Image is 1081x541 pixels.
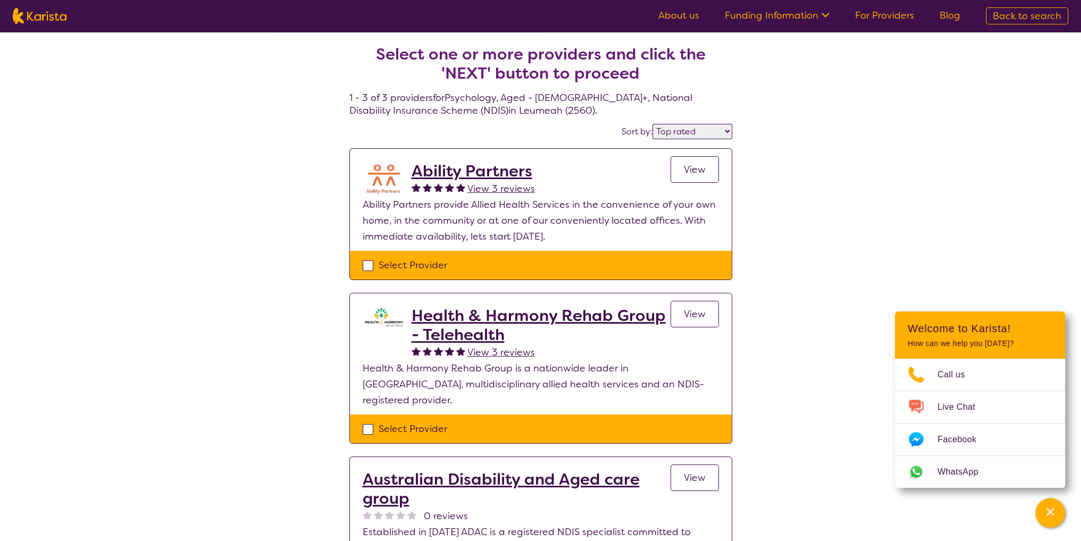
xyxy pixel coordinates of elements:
[993,10,1061,22] span: Back to search
[467,182,535,195] span: View 3 reviews
[445,346,454,356] img: fullstar
[412,346,421,356] img: fullstar
[445,183,454,192] img: fullstar
[908,322,1052,335] h2: Welcome to Karista!
[937,367,978,383] span: Call us
[467,346,535,359] span: View 3 reviews
[467,344,535,360] a: View 3 reviews
[684,471,706,484] span: View
[363,360,719,408] p: Health & Harmony Rehab Group is a nationwide leader in [GEOGRAPHIC_DATA], multidisciplinary allie...
[937,399,988,415] span: Live Chat
[423,346,432,356] img: fullstar
[434,346,443,356] img: fullstar
[658,9,699,22] a: About us
[684,163,706,176] span: View
[396,510,405,519] img: nonereviewstar
[362,45,719,83] h2: Select one or more providers and click the 'NEXT' button to proceed
[671,301,719,327] a: View
[467,181,535,197] a: View 3 reviews
[385,510,394,519] img: nonereviewstar
[895,456,1065,488] a: Web link opens in a new tab.
[456,183,465,192] img: fullstar
[423,183,432,192] img: fullstar
[855,9,914,22] a: For Providers
[684,308,706,320] span: View
[363,306,405,327] img: ztak9tblhgtrn1fit8ap.png
[412,306,671,344] a: Health & Harmony Rehab Group - Telehealth
[1035,498,1065,528] button: Channel Menu
[895,359,1065,488] ul: Choose channel
[363,197,719,244] p: Ability Partners provide Allied Health Services in the convenience of your own home, in the commu...
[363,510,372,519] img: nonereviewstar
[908,339,1052,348] p: How can we help you [DATE]?
[407,510,416,519] img: nonereviewstar
[622,126,652,137] label: Sort by:
[363,162,405,196] img: aifiudtej7r2k9aaecox.png
[725,9,829,22] a: Funding Information
[412,162,535,181] a: Ability Partners
[671,156,719,183] a: View
[671,464,719,491] a: View
[937,432,989,447] span: Facebook
[13,8,66,24] img: Karista logo
[424,508,468,524] span: 0 reviews
[374,510,383,519] img: nonereviewstar
[940,9,960,22] a: Blog
[412,183,421,192] img: fullstar
[895,311,1065,488] div: Channel Menu
[986,7,1068,24] a: Back to search
[349,19,732,117] h4: 1 - 3 of 3 providers for Psychology , Aged - [DEMOGRAPHIC_DATA]+ , National Disability Insurance ...
[937,464,991,480] span: WhatsApp
[434,183,443,192] img: fullstar
[363,470,671,508] a: Australian Disability and Aged care group
[456,346,465,356] img: fullstar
